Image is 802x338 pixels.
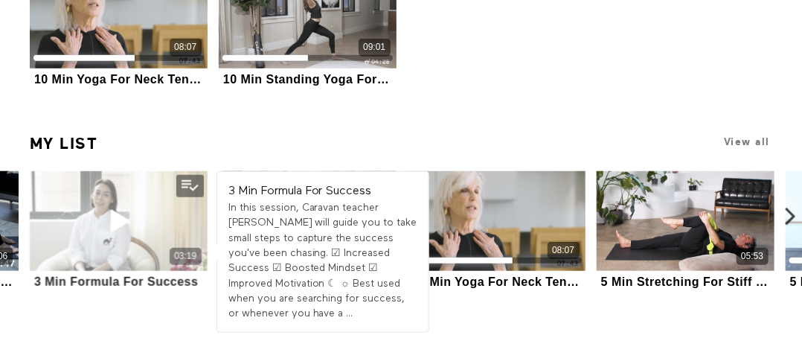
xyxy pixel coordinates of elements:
div: 10 Min Standing Yoga For Stretching & Stress Relief [223,72,392,86]
div: 5 Min Stretching For Stiff Muscles [601,275,770,289]
div: 09:01 [363,41,385,54]
div: In this session, Caravan teacher [PERSON_NAME] will guide you to take small steps to capture the ... [228,200,418,321]
div: 10 Min Yoga For Neck Tension [412,275,581,289]
div: 08:07 [174,41,196,54]
a: My list [30,128,98,159]
div: 3 Min Formula For Success [34,275,199,289]
a: 5 Min Stretching For Stiff Muscles05:535 Min Stretching For Stiff Muscles [597,171,774,291]
a: View all [724,136,770,147]
strong: 3 Min Formula For Success [228,185,372,197]
button: Remove from my list [176,175,204,197]
div: 08:07 [552,244,574,257]
div: 03:19 [174,250,196,263]
div: 10 Min Yoga For Neck Tension [34,72,203,86]
a: 3 Min Formula For Success03:193 Min Formula For Success [30,171,208,291]
div: 05:53 [741,250,763,263]
a: 10 Min Yoga For Neck Tension08:0710 Min Yoga For Neck Tension [408,171,586,291]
